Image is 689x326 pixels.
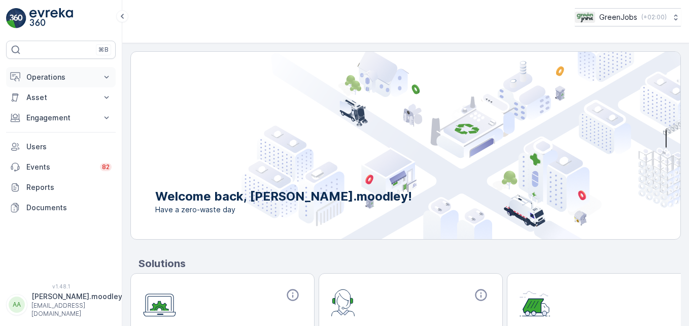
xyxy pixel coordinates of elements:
[9,297,25,313] div: AA
[26,182,112,192] p: Reports
[139,256,681,271] p: Solutions
[6,283,116,289] span: v 1.48.1
[26,92,95,103] p: Asset
[6,157,116,177] a: Events82
[31,291,122,302] p: [PERSON_NAME].moodley
[102,163,110,171] p: 82
[6,87,116,108] button: Asset
[575,8,681,26] button: GreenJobs(+02:00)
[26,72,95,82] p: Operations
[26,113,95,123] p: Engagement
[641,13,667,21] p: ( +02:00 )
[6,291,116,318] button: AA[PERSON_NAME].moodley[EMAIL_ADDRESS][DOMAIN_NAME]
[242,52,680,239] img: city illustration
[143,288,176,317] img: module-icon
[6,67,116,87] button: Operations
[26,203,112,213] p: Documents
[98,46,109,54] p: ⌘B
[520,288,550,316] img: module-icon
[6,198,116,218] a: Documents
[331,288,355,316] img: module-icon
[6,8,26,28] img: logo
[26,162,94,172] p: Events
[6,137,116,157] a: Users
[31,302,122,318] p: [EMAIL_ADDRESS][DOMAIN_NAME]
[575,12,595,23] img: Green_Jobs_Logo.png
[26,142,112,152] p: Users
[6,108,116,128] button: Engagement
[155,205,412,215] span: Have a zero-waste day
[6,177,116,198] a: Reports
[155,188,412,205] p: Welcome back, [PERSON_NAME].moodley!
[599,12,637,22] p: GreenJobs
[29,8,73,28] img: logo_light-DOdMpM7g.png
